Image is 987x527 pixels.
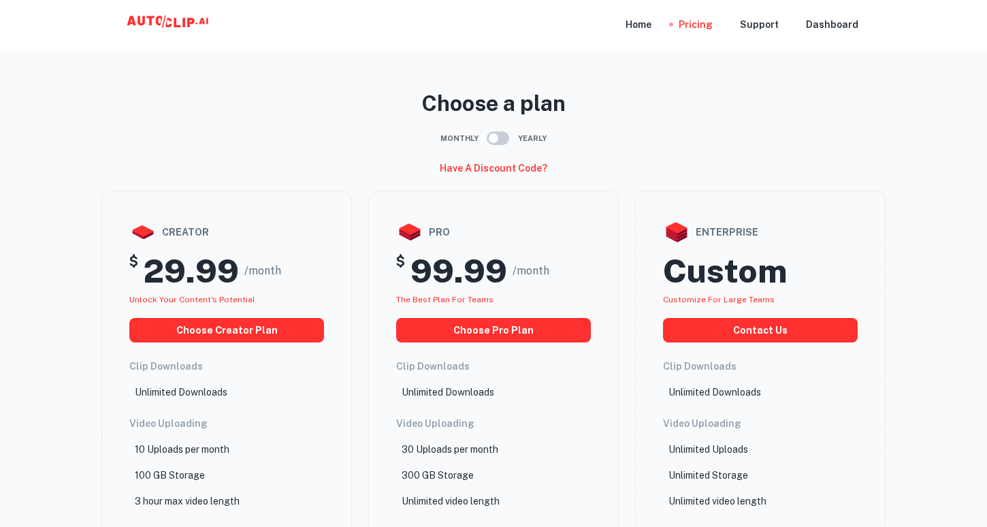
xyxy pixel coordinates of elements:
button: choose pro plan [396,318,591,342]
p: 10 Uploads per month [135,442,229,457]
span: Unlock your Content's potential [129,295,255,304]
div: pro [396,219,591,246]
div: creator [129,219,324,246]
h6: Have a discount code? [440,161,547,176]
p: Unlimited Downloads [135,385,227,400]
p: Unlimited Uploads [668,442,748,457]
h6: Clip Downloads [129,359,324,374]
button: Have a discount code? [434,157,553,180]
h6: Video Uploading [663,416,858,431]
span: /month [244,263,281,279]
span: Monthly [440,133,479,144]
p: Unlimited video length [668,494,766,509]
span: Customize for large teams [663,295,775,304]
h2: Custom [663,251,787,291]
button: choose creator plan [129,318,324,342]
h6: Clip Downloads [396,359,591,374]
p: Unlimited video length [402,494,500,509]
p: 30 Uploads per month [402,442,498,457]
p: 100 GB Storage [135,468,205,483]
h2: 29.99 [144,251,239,291]
h5: $ [396,251,405,291]
p: Unlimited Downloads [668,385,761,400]
p: Unlimited Storage [668,468,748,483]
h5: $ [129,251,138,291]
h6: Clip Downloads [663,359,858,374]
div: enterprise [663,219,858,246]
button: Contact us [663,318,858,342]
h6: Video Uploading [396,416,591,431]
p: Unlimited Downloads [402,385,494,400]
span: The best plan for teams [396,295,493,304]
span: /month [513,263,549,279]
p: 3 hour max video length [135,494,240,509]
span: Yearly [518,133,547,144]
p: Choose a plan [101,87,886,120]
p: 300 GB Storage [402,468,474,483]
h2: 99.99 [410,251,507,291]
h6: Video Uploading [129,416,324,431]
